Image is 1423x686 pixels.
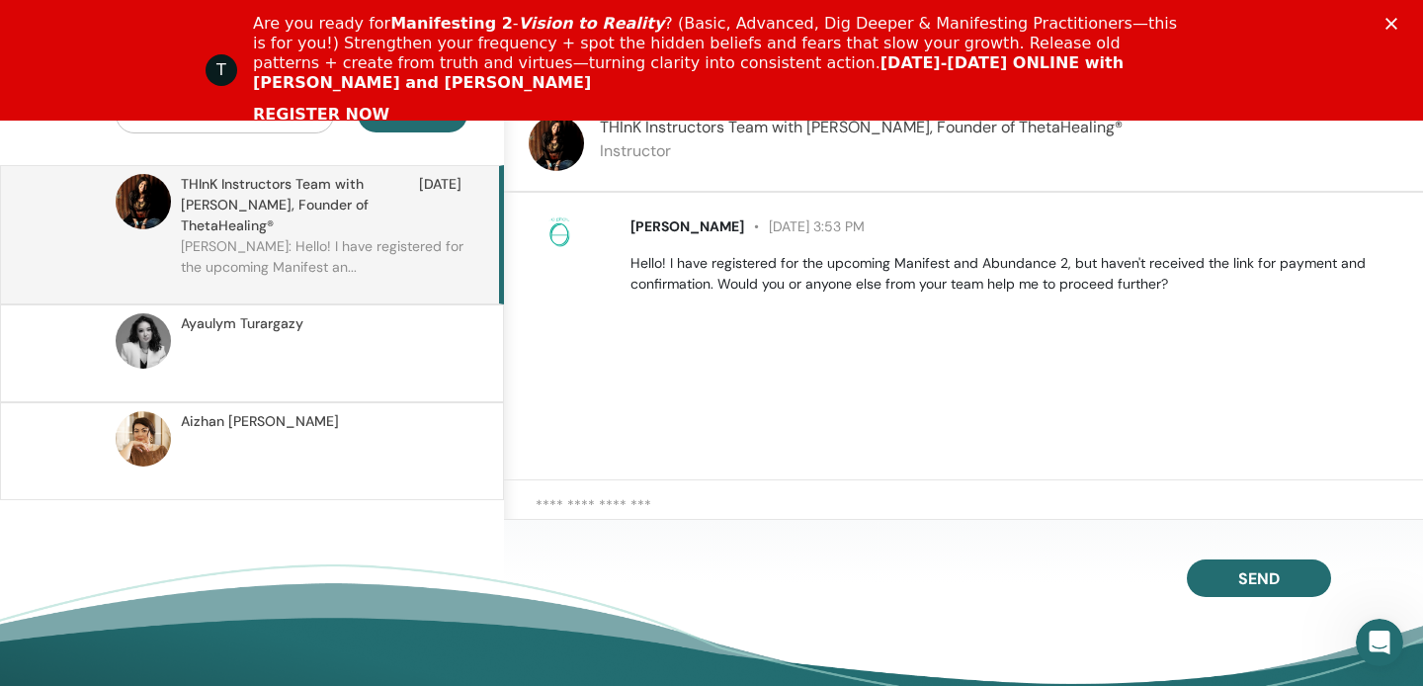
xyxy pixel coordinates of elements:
[116,174,171,229] img: default.jpg
[116,411,171,467] img: default.jpg
[630,217,744,235] span: [PERSON_NAME]
[600,117,1123,137] span: THInK Instructors Team with [PERSON_NAME], Founder of ThetaHealing®
[544,216,575,248] img: no-photo.png
[181,236,467,296] p: [PERSON_NAME]: Hello! I have registered for the upcoming Manifest an...
[253,14,1186,93] div: Are you ready for - ? (Basic, Advanced, Dig Deeper & Manifesting Practitioners—this is for you!) ...
[181,313,303,334] span: Ayaulym Turargazy
[253,53,1124,92] b: [DATE]-[DATE] ONLINE with [PERSON_NAME] and [PERSON_NAME]
[519,14,665,33] i: Vision to Reality
[253,105,389,127] a: REGISTER NOW
[1187,559,1331,597] button: Send
[1356,619,1403,666] iframe: Intercom live chat
[390,14,513,33] b: Manifesting 2
[1385,18,1405,30] div: Закрыть
[116,313,171,369] img: default.jpg
[600,139,1123,163] p: Instructor
[181,411,339,432] span: Aizhan [PERSON_NAME]
[744,217,865,235] span: [DATE] 3:53 PM
[419,174,461,236] span: [DATE]
[529,116,584,171] img: default.jpg
[181,174,419,236] span: THInK Instructors Team with [PERSON_NAME], Founder of ThetaHealing®
[206,54,237,86] div: Profile image for ThetaHealing
[1238,568,1280,589] span: Send
[630,253,1400,295] p: Hello! I have registered for the upcoming Manifest and Abundance 2, but haven't received the link...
